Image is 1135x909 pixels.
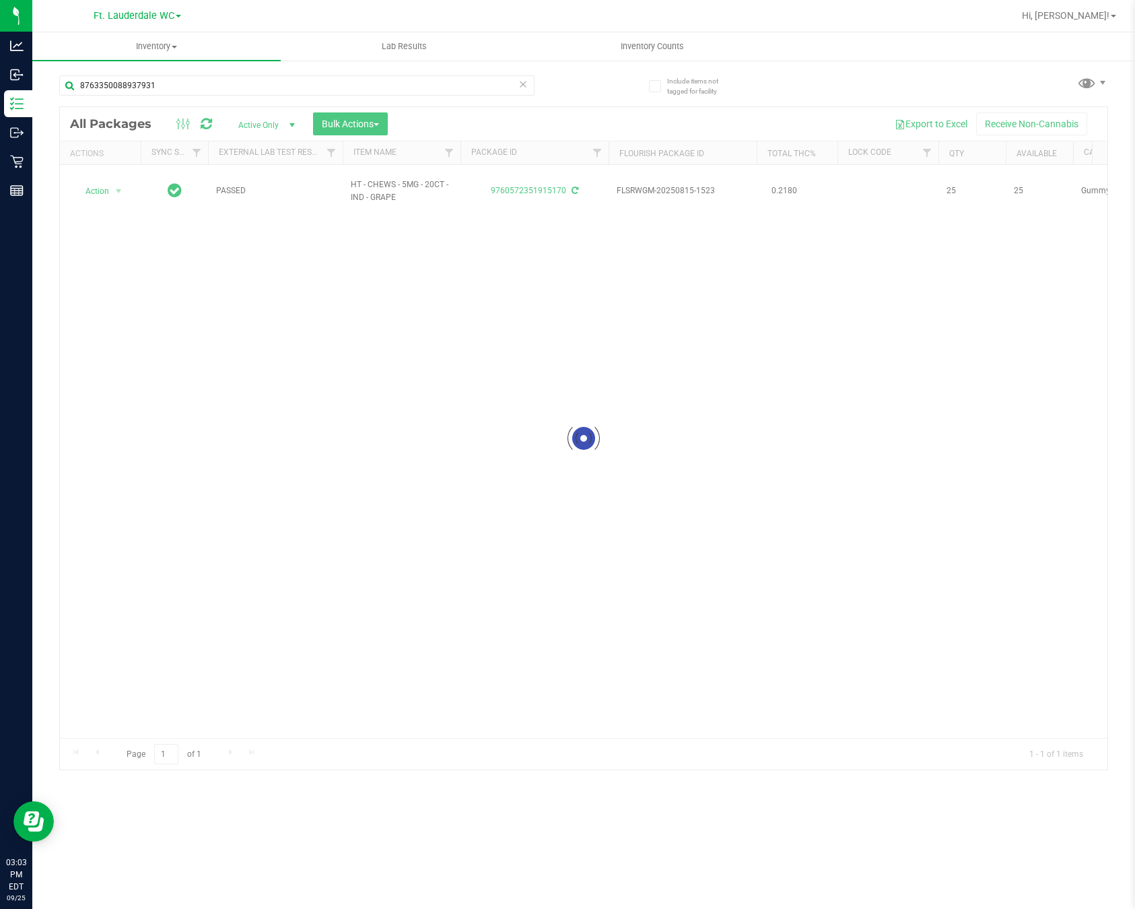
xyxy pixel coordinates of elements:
[1022,10,1109,21] span: Hi, [PERSON_NAME]!
[10,39,24,53] inline-svg: Analytics
[10,97,24,110] inline-svg: Inventory
[32,32,281,61] a: Inventory
[10,126,24,139] inline-svg: Outbound
[94,10,174,22] span: Ft. Lauderdale WC
[518,75,528,93] span: Clear
[667,76,734,96] span: Include items not tagged for facility
[10,184,24,197] inline-svg: Reports
[32,40,281,53] span: Inventory
[13,801,54,842] iframe: Resource center
[528,32,777,61] a: Inventory Counts
[281,32,529,61] a: Lab Results
[6,856,26,893] p: 03:03 PM EDT
[603,40,702,53] span: Inventory Counts
[364,40,445,53] span: Lab Results
[10,68,24,81] inline-svg: Inbound
[10,155,24,168] inline-svg: Retail
[59,75,535,96] input: Search Package ID, Item Name, SKU, Lot or Part Number...
[6,893,26,903] p: 09/25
